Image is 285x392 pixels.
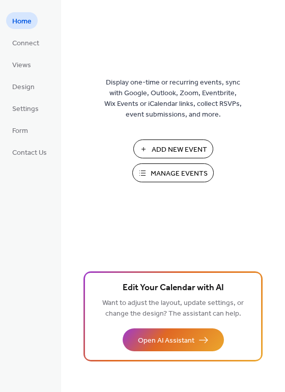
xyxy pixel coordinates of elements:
button: Open AI Assistant [123,328,224,351]
span: Views [12,60,31,71]
span: Manage Events [151,169,208,179]
a: Views [6,56,37,73]
span: Settings [12,104,39,115]
a: Home [6,12,38,29]
a: Settings [6,100,45,117]
span: Form [12,126,28,136]
span: Edit Your Calendar with AI [123,281,224,295]
a: Connect [6,34,45,51]
span: Display one-time or recurring events, sync with Google, Outlook, Zoom, Eventbrite, Wix Events or ... [104,77,242,120]
span: Want to adjust the layout, update settings, or change the design? The assistant can help. [102,296,244,321]
button: Manage Events [132,163,214,182]
span: Connect [12,38,39,49]
span: Contact Us [12,148,47,158]
span: Open AI Assistant [138,335,194,346]
button: Add New Event [133,139,213,158]
span: Add New Event [152,145,207,155]
a: Form [6,122,34,138]
a: Contact Us [6,144,53,160]
span: Home [12,16,32,27]
span: Design [12,82,35,93]
a: Design [6,78,41,95]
